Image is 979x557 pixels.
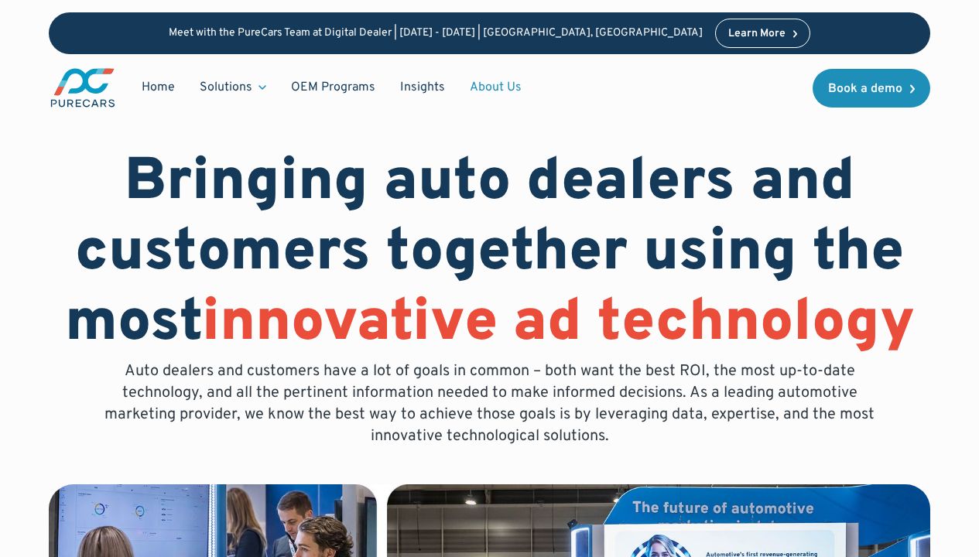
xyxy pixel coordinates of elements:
p: Auto dealers and customers have a lot of goals in common – both want the best ROI, the most up-to... [94,361,886,447]
a: main [49,67,117,109]
a: Home [129,73,187,102]
p: Meet with the PureCars Team at Digital Dealer | [DATE] - [DATE] | [GEOGRAPHIC_DATA], [GEOGRAPHIC_... [169,27,703,40]
h1: Bringing auto dealers and customers together using the most [49,149,930,361]
div: Learn More [728,29,786,39]
span: innovative ad technology [202,287,915,361]
a: Book a demo [813,69,930,108]
div: Book a demo [828,83,902,95]
img: purecars logo [49,67,117,109]
a: OEM Programs [279,73,388,102]
div: Solutions [200,79,252,96]
a: Insights [388,73,457,102]
a: About Us [457,73,534,102]
a: Learn More [715,19,811,48]
div: Solutions [187,73,279,102]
